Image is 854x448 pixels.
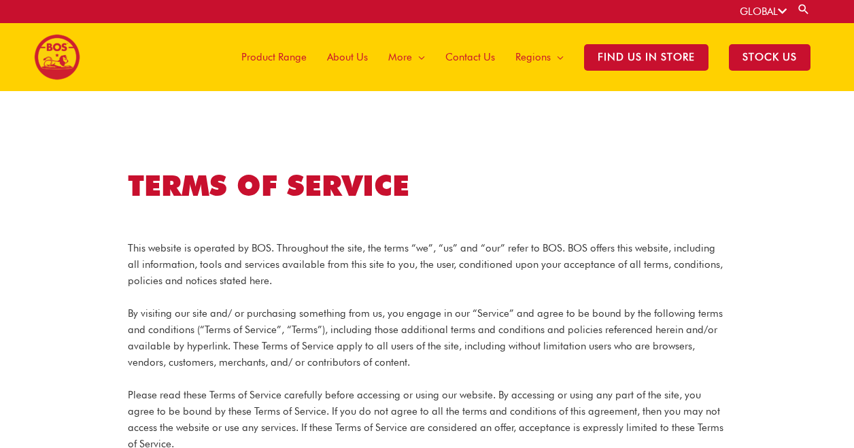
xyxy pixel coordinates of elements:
[505,23,574,91] a: Regions
[729,44,810,71] span: STOCK US
[378,23,435,91] a: More
[515,37,551,77] span: Regions
[740,5,787,18] a: GLOBAL
[388,37,412,77] span: More
[221,23,821,91] nav: Site Navigation
[128,240,726,289] p: This website is operated by BOS. Throughout the site, the terms “we”, “us” and “our” refer to BOS...
[128,305,726,371] p: By visiting our site and/ or purchasing something from us, you engage in our “Service” and agree ...
[231,23,317,91] a: Product Range
[445,37,495,77] span: Contact Us
[435,23,505,91] a: Contact Us
[128,166,726,206] h1: TERMS OF SERVICE
[574,23,719,91] a: Find Us in Store
[584,44,708,71] span: Find Us in Store
[719,23,821,91] a: STOCK US
[241,37,307,77] span: Product Range
[317,23,378,91] a: About Us
[797,3,810,16] a: Search button
[34,34,80,80] img: BOS logo finals-200px
[327,37,368,77] span: About Us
